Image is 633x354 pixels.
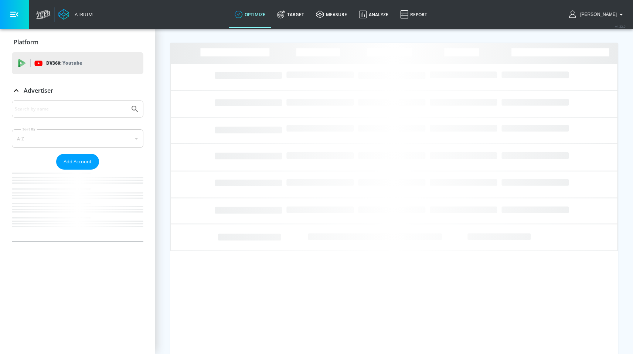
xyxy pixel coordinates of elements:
[310,1,353,28] a: measure
[58,9,93,20] a: Atrium
[56,154,99,170] button: Add Account
[394,1,433,28] a: Report
[615,24,626,28] span: v 4.32.0
[569,10,626,19] button: [PERSON_NAME]
[24,86,53,95] p: Advertiser
[46,59,82,67] p: DV360:
[12,129,143,148] div: A-Z
[12,101,143,241] div: Advertiser
[12,32,143,52] div: Platform
[14,38,38,46] p: Platform
[353,1,394,28] a: Analyze
[12,170,143,241] nav: list of Advertiser
[12,80,143,101] div: Advertiser
[64,157,92,166] span: Add Account
[577,12,617,17] span: login as: justin.nim@zefr.com
[72,11,93,18] div: Atrium
[229,1,271,28] a: optimize
[12,52,143,74] div: DV360: Youtube
[15,104,127,114] input: Search by name
[21,127,37,132] label: Sort By
[62,59,82,67] p: Youtube
[271,1,310,28] a: Target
